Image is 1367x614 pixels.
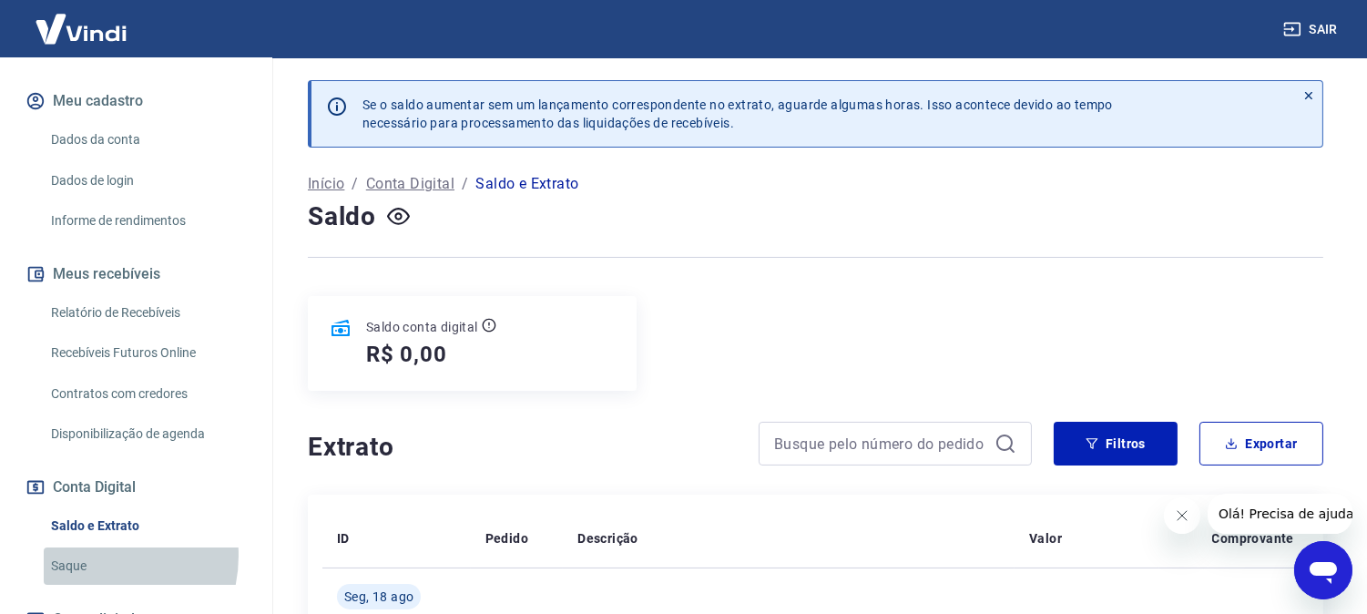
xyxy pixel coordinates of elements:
[366,318,478,336] p: Saldo conta digital
[1294,541,1352,599] iframe: Botão para abrir a janela de mensagens
[1208,494,1352,534] iframe: Mensagem da empresa
[44,162,250,200] a: Dados de login
[366,340,447,369] h5: R$ 0,00
[1029,529,1062,547] p: Valor
[22,467,250,507] button: Conta Digital
[1280,13,1345,46] button: Sair
[366,173,454,195] a: Conta Digital
[1212,529,1294,547] p: Comprovante
[44,415,250,453] a: Disponibilização de agenda
[577,529,638,547] p: Descrição
[44,202,250,240] a: Informe de rendimentos
[11,13,153,27] span: Olá! Precisa de ajuda?
[1199,422,1323,466] button: Exportar
[485,529,528,547] p: Pedido
[337,529,350,547] p: ID
[44,294,250,332] a: Relatório de Recebíveis
[22,254,250,294] button: Meus recebíveis
[308,173,344,195] a: Início
[44,547,250,585] a: Saque
[44,375,250,413] a: Contratos com credores
[308,199,376,235] h4: Saldo
[44,334,250,372] a: Recebíveis Futuros Online
[1054,422,1178,466] button: Filtros
[44,121,250,159] a: Dados da conta
[44,507,250,545] a: Saldo e Extrato
[352,173,358,195] p: /
[462,173,468,195] p: /
[344,588,413,606] span: Seg, 18 ago
[362,96,1113,132] p: Se o saldo aumentar sem um lançamento correspondente no extrato, aguarde algumas horas. Isso acon...
[774,430,987,457] input: Busque pelo número do pedido
[308,429,737,466] h4: Extrato
[22,81,250,121] button: Meu cadastro
[475,173,578,195] p: Saldo e Extrato
[22,1,140,56] img: Vindi
[1164,497,1200,534] iframe: Fechar mensagem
